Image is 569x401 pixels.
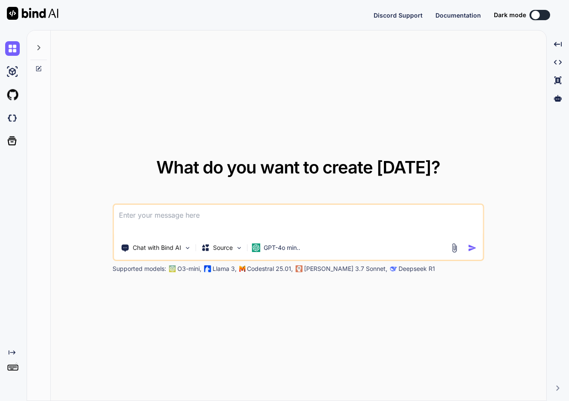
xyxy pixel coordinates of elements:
[7,7,58,20] img: Bind AI
[295,265,302,272] img: claude
[169,265,176,272] img: GPT-4
[390,265,397,272] img: claude
[5,88,20,102] img: githubLight
[5,64,20,79] img: ai-studio
[204,265,211,272] img: Llama2
[213,243,233,252] p: Source
[247,264,293,273] p: Codestral 25.01,
[239,266,245,272] img: Mistral-AI
[449,243,459,253] img: attachment
[494,11,526,19] span: Dark mode
[304,264,387,273] p: [PERSON_NAME] 3.7 Sonnet,
[435,12,481,19] span: Documentation
[435,11,481,20] button: Documentation
[399,264,435,273] p: Deepseek R1
[213,264,237,273] p: Llama 3,
[235,244,243,252] img: Pick Models
[5,111,20,125] img: darkCloudIdeIcon
[252,243,260,252] img: GPT-4o mini
[374,12,423,19] span: Discord Support
[374,11,423,20] button: Discord Support
[468,243,477,252] img: icon
[177,264,201,273] p: O3-mini,
[264,243,300,252] p: GPT-4o min..
[113,264,166,273] p: Supported models:
[156,157,440,178] span: What do you want to create [DATE]?
[184,244,191,252] img: Pick Tools
[133,243,181,252] p: Chat with Bind AI
[5,41,20,56] img: chat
